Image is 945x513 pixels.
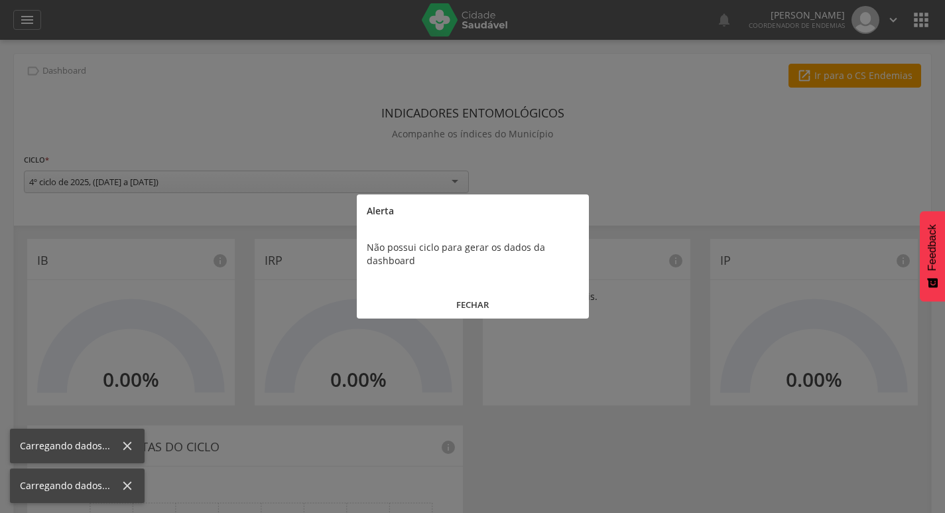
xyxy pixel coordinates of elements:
[926,224,938,271] span: Feedback
[357,194,589,228] div: Alerta
[357,291,589,319] button: FECHAR
[920,211,945,301] button: Feedback - Mostrar pesquisa
[20,439,120,453] div: Carregando dados...
[20,479,120,492] div: Carregando dados...
[357,228,589,281] div: Não possui ciclo para gerar os dados da dashboard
